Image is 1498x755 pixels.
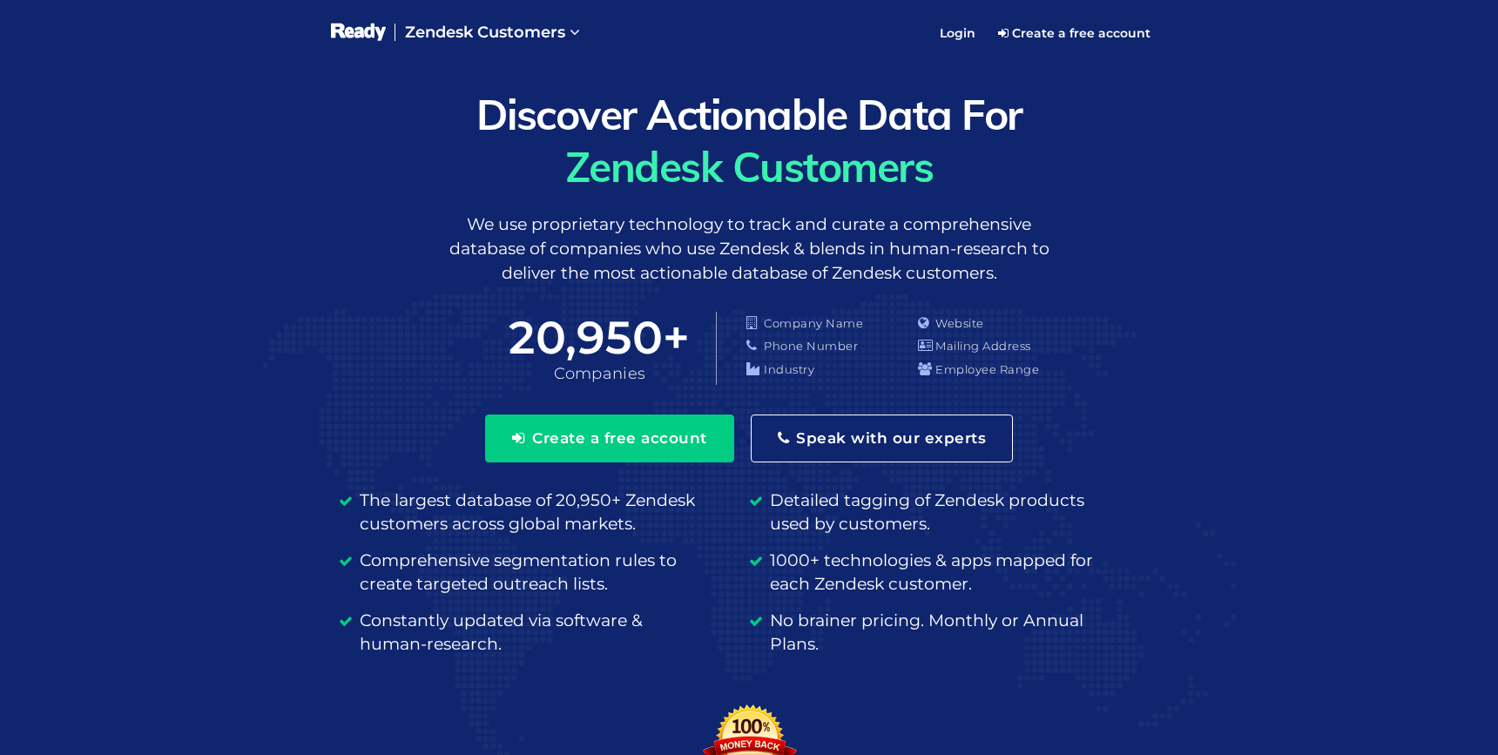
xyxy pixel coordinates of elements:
li: Phone Number [746,338,918,361]
a: Create a free account [986,19,1163,47]
span: Companies [554,364,646,383]
img: logo [331,22,386,44]
button: Speak with our experts [751,415,1014,462]
span: Zendesk Customers [405,23,565,42]
li: Comprehensive segmentation rules to create targeted outreach lists. [339,549,750,596]
h1: Discover Actionable Data For [248,88,1250,192]
li: Mailing Address [918,338,1090,361]
li: Constantly updated via software & human-research. [339,609,750,656]
li: Company Name [746,315,918,339]
span: Zendesk Customers [248,140,1250,192]
p: We use proprietary technology to track and curate a comprehensive database of companies who use Z... [248,197,1250,286]
a: Zendesk Customers [395,9,590,57]
button: Create a free account [485,415,734,462]
li: Industry [746,361,918,385]
li: No brainer pricing. Monthly or Annual Plans. [749,609,1160,656]
span: 20,950+ [509,313,690,363]
li: Detailed tagging of Zendesk products used by customers. [749,489,1160,536]
li: Website [918,315,1090,339]
span: Login [940,25,975,41]
a: Login [929,11,986,55]
li: 1000+ technologies & apps mapped for each Zendesk customer. [749,549,1160,596]
li: The largest database of 20,950+ Zendesk customers across global markets. [339,489,750,536]
li: Employee Range [918,361,1090,385]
